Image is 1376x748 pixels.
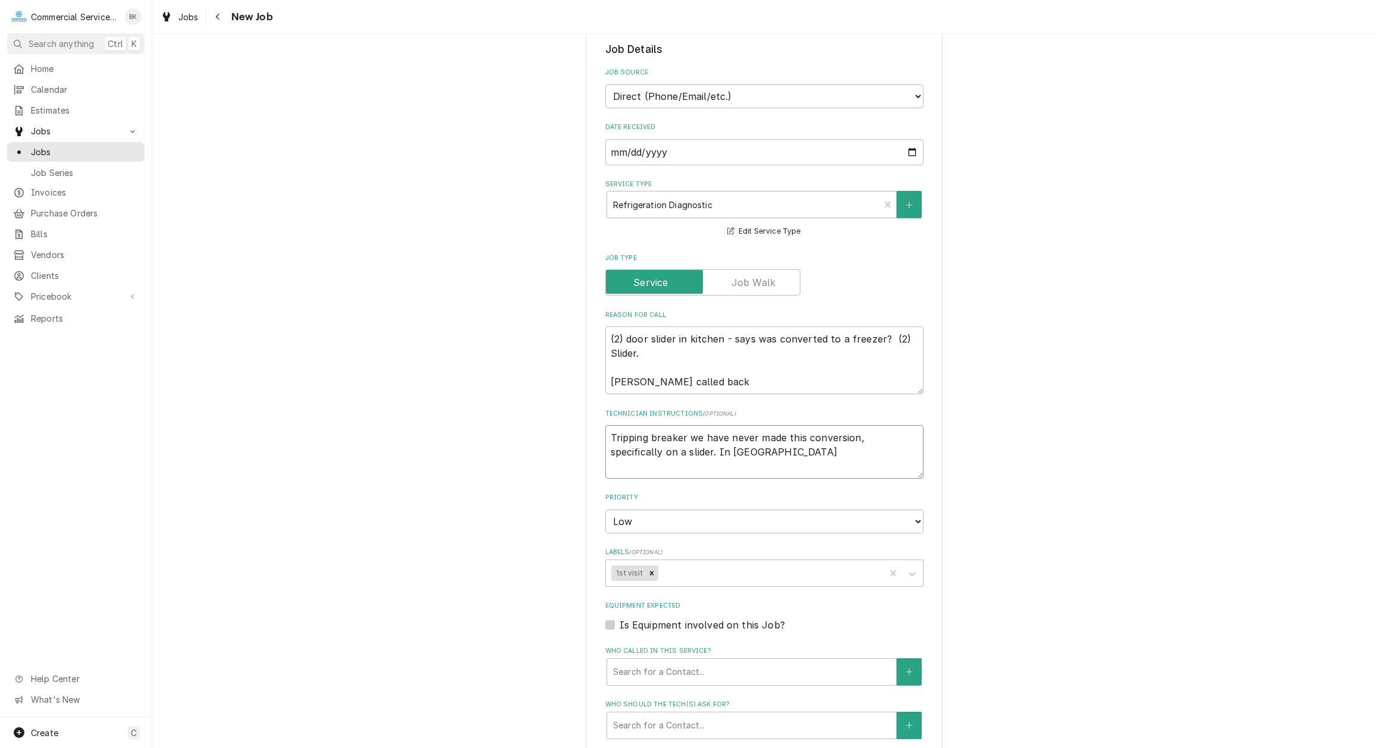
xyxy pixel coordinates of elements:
span: Calendar [31,83,139,96]
div: Job Source [605,68,923,108]
div: BK [125,8,142,25]
a: Jobs [7,142,144,162]
span: Ctrl [108,37,123,50]
span: Jobs [31,125,121,137]
span: Jobs [31,146,139,158]
label: Equipment Expected [605,601,923,611]
input: yyyy-mm-dd [605,139,923,165]
span: Purchase Orders [31,207,139,219]
label: Who called in this service? [605,646,923,656]
a: Purchase Orders [7,203,144,223]
span: What's New [31,693,137,706]
div: Priority [605,493,923,533]
button: Create New Service [897,191,922,218]
textarea: Tripping breaker we have never made this conversion, specifically on a slider. In Kit [605,425,923,479]
label: Job Source [605,68,923,77]
label: Labels [605,548,923,557]
a: Reports [7,309,144,328]
span: Home [31,62,139,75]
svg: Create New Service [906,201,913,209]
span: C [131,727,137,739]
div: Date Received [605,122,923,165]
a: Go to What's New [7,690,144,709]
span: Pricebook [31,290,121,303]
span: Create [31,728,58,738]
span: Help Center [31,672,137,685]
button: Create New Contact [897,658,922,686]
div: Technician Instructions [605,409,923,479]
span: Job Series [31,166,139,179]
a: Go to Jobs [7,121,144,141]
label: Is Equipment involved on this Job? [620,618,785,632]
button: Search anythingCtrlK [7,33,144,54]
a: Vendors [7,245,144,265]
button: Navigate back [209,7,228,26]
span: K [131,37,137,50]
label: Reason For Call [605,310,923,320]
div: 1st visit [611,565,645,581]
span: ( optional ) [703,410,736,417]
div: Commercial Service Co. [31,11,118,23]
div: Job Type [605,253,923,296]
a: Home [7,59,144,78]
a: Go to Help Center [7,669,144,689]
a: Job Series [7,163,144,183]
span: Vendors [31,249,139,261]
a: Estimates [7,100,144,120]
span: Estimates [31,104,139,117]
label: Service Type [605,180,923,189]
div: Remove 1st visit [645,565,658,581]
div: Who called in this service? [605,646,923,685]
label: Date Received [605,122,923,132]
span: Jobs [178,11,199,23]
div: Who should the tech(s) ask for? [605,700,923,738]
button: Create New Contact [897,712,922,739]
button: Edit Service Type [725,224,802,239]
label: Technician Instructions [605,409,923,419]
div: C [11,8,27,25]
div: Reason For Call [605,310,923,394]
span: Clients [31,269,139,282]
span: Search anything [29,37,94,50]
a: Go to Pricebook [7,287,144,306]
textarea: (2) door slider in kitchen - says was converted to a freezer? (2) Slider. [PERSON_NAME] called back [605,326,923,394]
label: Who should the tech(s) ask for? [605,700,923,709]
a: Clients [7,266,144,285]
div: Brian Key's Avatar [125,8,142,25]
span: Reports [31,312,139,325]
label: Priority [605,493,923,502]
a: Bills [7,224,144,244]
span: Invoices [31,186,139,199]
span: New Job [228,9,273,25]
div: Equipment Expected [605,601,923,631]
span: ( optional ) [629,549,662,555]
label: Job Type [605,253,923,263]
div: Commercial Service Co.'s Avatar [11,8,27,25]
a: Invoices [7,183,144,202]
a: Calendar [7,80,144,99]
svg: Create New Contact [906,668,913,676]
div: Labels [605,548,923,586]
svg: Create New Contact [906,721,913,730]
legend: Job Details [605,42,923,57]
div: Service Type [605,180,923,238]
span: Bills [31,228,139,240]
a: Jobs [156,7,203,27]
